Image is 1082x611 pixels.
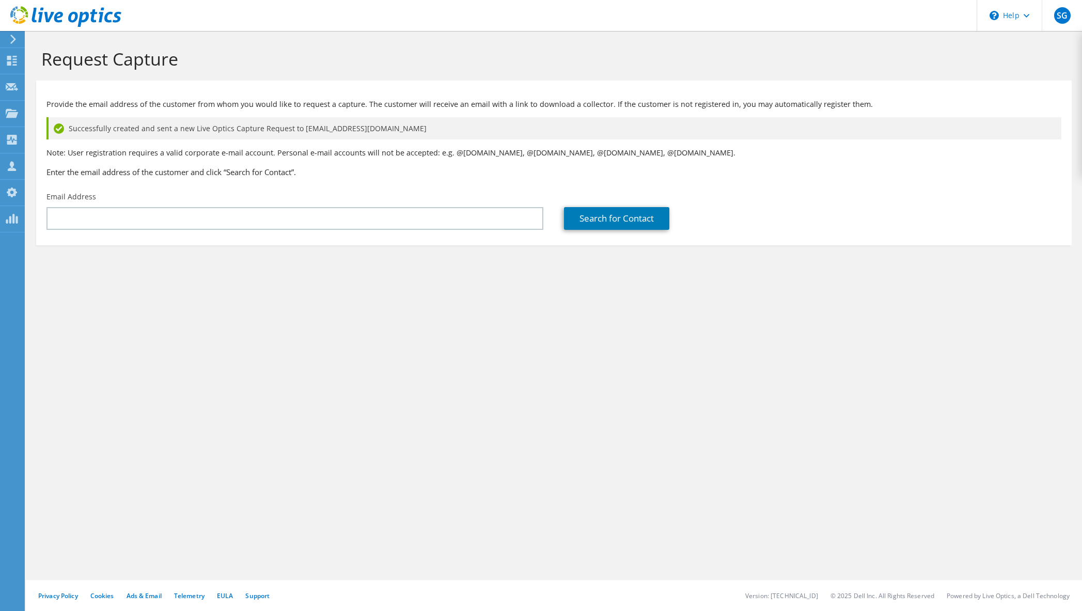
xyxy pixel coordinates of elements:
[830,591,934,600] li: © 2025 Dell Inc. All Rights Reserved
[127,591,162,600] a: Ads & Email
[46,99,1061,110] p: Provide the email address of the customer from whom you would like to request a capture. The cust...
[41,48,1061,70] h1: Request Capture
[1054,7,1071,24] span: SG
[564,207,669,230] a: Search for Contact
[69,123,427,134] span: Successfully created and sent a new Live Optics Capture Request to [EMAIL_ADDRESS][DOMAIN_NAME]
[745,591,818,600] li: Version: [TECHNICAL_ID]
[174,591,205,600] a: Telemetry
[245,591,270,600] a: Support
[38,591,78,600] a: Privacy Policy
[46,166,1061,178] h3: Enter the email address of the customer and click “Search for Contact”.
[46,147,1061,159] p: Note: User registration requires a valid corporate e-mail account. Personal e-mail accounts will ...
[217,591,233,600] a: EULA
[46,192,96,202] label: Email Address
[990,11,999,20] svg: \n
[947,591,1070,600] li: Powered by Live Optics, a Dell Technology
[90,591,114,600] a: Cookies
